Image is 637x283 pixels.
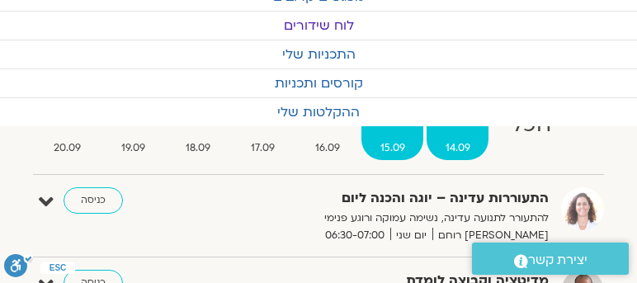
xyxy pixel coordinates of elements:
[102,94,163,160] a: ו19.09
[232,94,293,160] a: ד17.09
[361,94,423,160] a: ב15.09
[427,94,488,160] a: א14.09
[432,227,549,244] span: [PERSON_NAME] רוחם
[390,227,432,244] span: יום שני
[361,139,423,157] span: 15.09
[472,243,629,275] a: יצירת קשר
[232,139,293,157] span: 17.09
[427,139,488,157] span: 14.09
[102,139,163,157] span: 19.09
[492,94,569,160] a: הכל
[258,187,549,210] strong: התעוררות עדינה – יוגה והכנה ליום
[35,139,99,157] span: 20.09
[296,139,358,157] span: 16.09
[64,187,123,214] a: כניסה
[319,227,390,244] span: 06:30-07:00
[167,94,229,160] a: ה18.09
[35,94,99,160] a: ש20.09
[296,94,358,160] a: ג16.09
[167,139,229,157] span: 18.09
[258,210,549,227] p: להתעורר לתנועה עדינה, נשימה עמוקה ורוגע פנימי
[528,249,587,271] span: יצירת קשר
